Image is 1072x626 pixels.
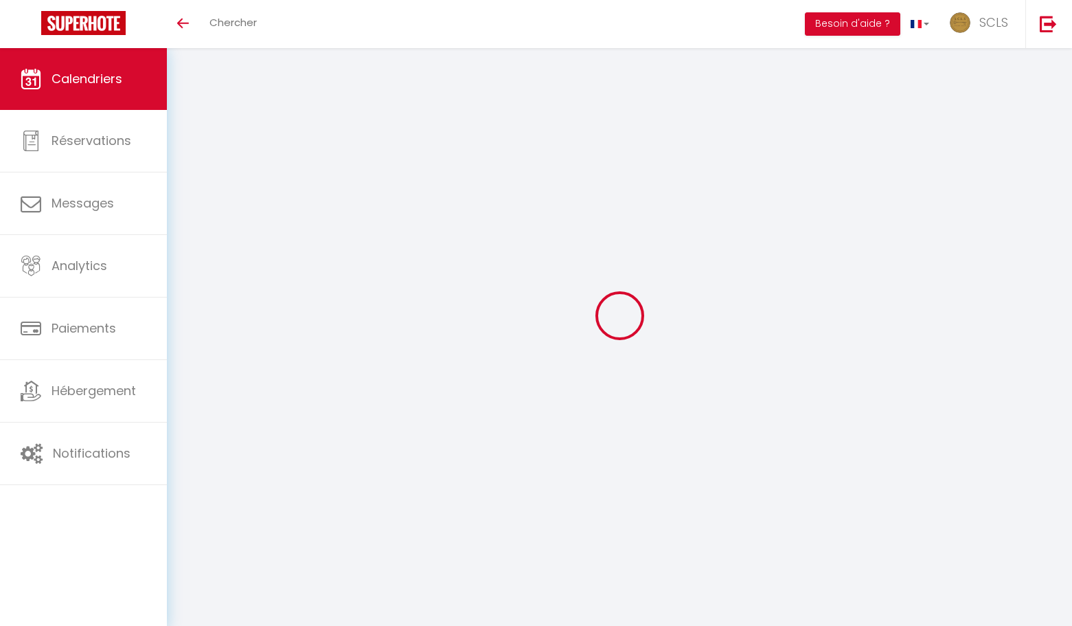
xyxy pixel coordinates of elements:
span: Réservations [52,132,131,149]
span: Messages [52,194,114,212]
span: Calendriers [52,70,122,87]
button: Besoin d'aide ? [805,12,900,36]
span: Analytics [52,257,107,274]
span: Notifications [53,445,130,462]
span: Hébergement [52,382,136,399]
span: SCLS [979,14,1008,31]
span: Chercher [209,15,257,30]
img: logout [1040,15,1057,32]
span: Paiements [52,320,116,337]
img: ... [950,12,970,33]
img: Super Booking [41,11,126,35]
